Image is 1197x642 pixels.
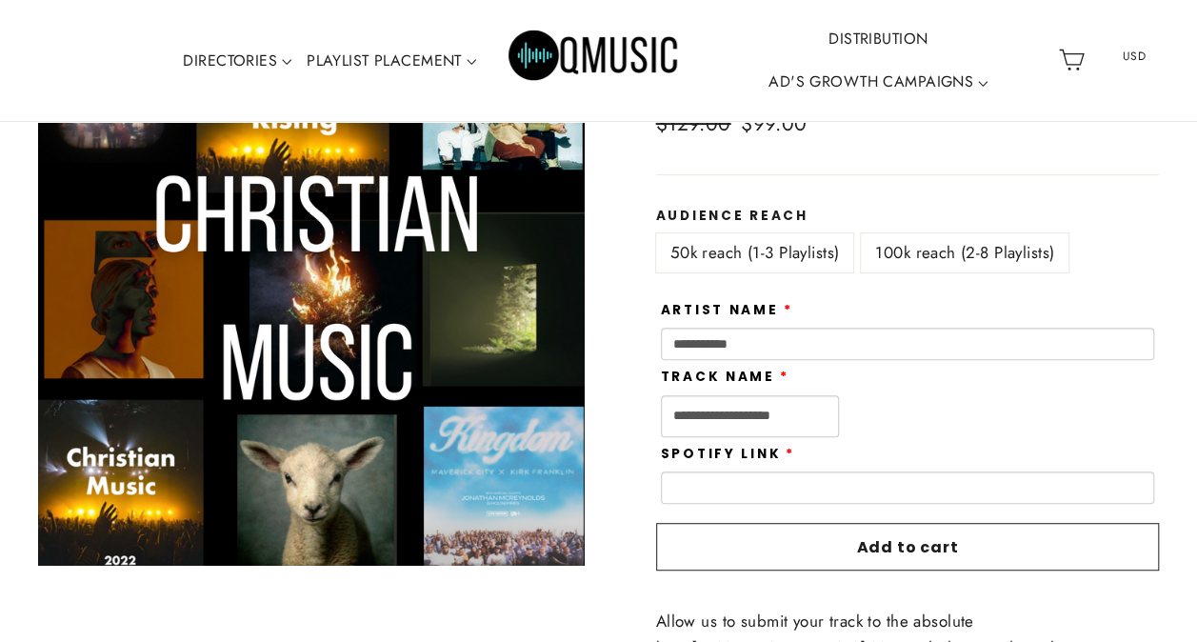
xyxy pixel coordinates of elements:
label: 50k reach (1-3 Playlists) [656,233,854,272]
a: PLAYLIST PLACEMENT [299,39,484,83]
span: $99.00 [741,110,808,138]
label: 100k reach (2-8 Playlists) [861,233,1068,272]
img: Q Music Promotions [509,17,680,103]
label: Spotify Link [661,447,795,462]
a: AD'S GROWTH CAMPAIGNS [761,60,995,104]
span: USD [1098,42,1170,70]
label: Audience Reach [656,209,1160,224]
span: $129.00 [656,110,731,138]
a: DIRECTORIES [175,39,299,83]
button: Add to cart [656,523,1160,571]
div: Primary [139,5,1050,116]
a: DISTRIBUTION [821,17,935,61]
label: Artist Name [661,303,793,318]
label: Track Name [661,370,789,385]
span: Add to cart [856,536,958,558]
